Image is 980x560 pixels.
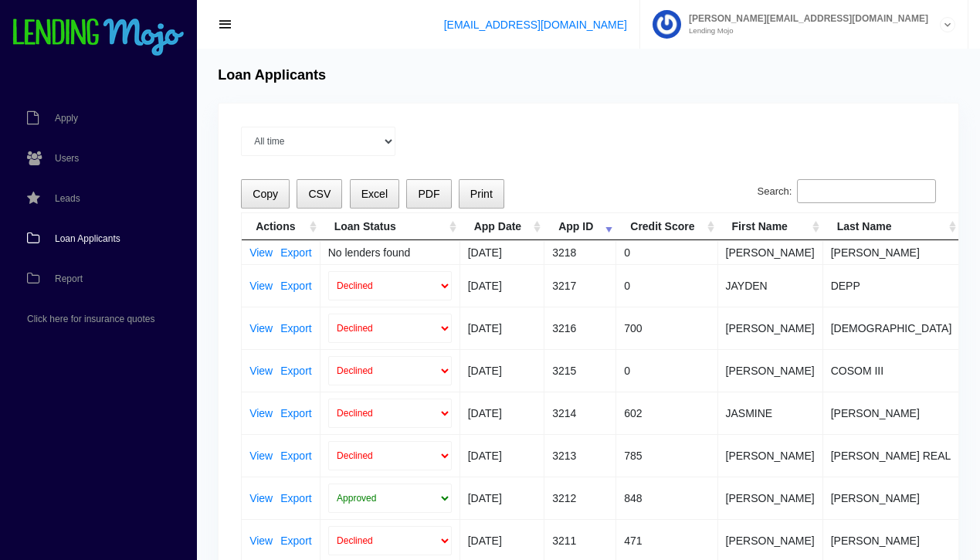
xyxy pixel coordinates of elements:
span: CSV [308,188,331,200]
h4: Loan Applicants [218,67,326,84]
td: 3218 [544,240,616,264]
span: Leads [55,194,80,203]
input: Search: [797,179,936,204]
td: [PERSON_NAME] [718,477,823,519]
td: DEPP [823,264,961,307]
img: logo-small.png [12,19,185,57]
td: 785 [616,434,717,477]
a: Export [280,450,311,461]
button: CSV [297,179,342,209]
button: PDF [406,179,451,209]
a: View [249,365,273,376]
td: 3212 [544,477,616,519]
span: Loan Applicants [55,234,120,243]
span: PDF [418,188,439,200]
td: [PERSON_NAME] [718,240,823,264]
a: Export [280,323,311,334]
a: View [249,535,273,546]
span: Apply [55,114,78,123]
td: 3214 [544,392,616,434]
td: [DATE] [460,240,544,264]
a: View [249,323,273,334]
td: 3217 [544,264,616,307]
img: Profile image [653,10,681,39]
td: 0 [616,349,717,392]
td: 3215 [544,349,616,392]
td: [DATE] [460,349,544,392]
a: View [249,493,273,504]
small: Lending Mojo [681,27,928,35]
button: Print [459,179,504,209]
a: View [249,408,273,419]
td: 3216 [544,307,616,349]
td: [PERSON_NAME] [823,240,961,264]
span: Excel [361,188,388,200]
a: View [249,247,273,258]
td: JASMINE [718,392,823,434]
span: Report [55,274,83,283]
th: Loan Status: activate to sort column ascending [320,213,460,240]
a: Export [280,493,311,504]
label: Search: [758,179,936,204]
th: First Name: activate to sort column ascending [718,213,823,240]
span: Click here for insurance quotes [27,314,154,324]
td: JAYDEN [718,264,823,307]
th: App ID: activate to sort column ascending [544,213,616,240]
td: [PERSON_NAME] [718,307,823,349]
span: Users [55,154,79,163]
td: [DATE] [460,264,544,307]
td: [PERSON_NAME] [823,392,961,434]
td: 0 [616,264,717,307]
td: No lenders found [320,240,460,264]
td: [PERSON_NAME] [718,434,823,477]
td: [PERSON_NAME] [718,349,823,392]
a: Export [280,247,311,258]
td: [DATE] [460,434,544,477]
th: App Date: activate to sort column ascending [460,213,544,240]
td: COSOM III [823,349,961,392]
td: 602 [616,392,717,434]
a: Export [280,280,311,291]
a: View [249,280,273,291]
span: Print [470,188,493,200]
td: [DATE] [460,307,544,349]
td: [PERSON_NAME] REAL [823,434,961,477]
button: Excel [350,179,400,209]
td: [DEMOGRAPHIC_DATA] [823,307,961,349]
td: 700 [616,307,717,349]
span: Copy [253,188,278,200]
a: [EMAIL_ADDRESS][DOMAIN_NAME] [444,19,627,31]
td: [PERSON_NAME] [823,477,961,519]
th: Credit Score: activate to sort column ascending [616,213,717,240]
td: 848 [616,477,717,519]
td: 0 [616,240,717,264]
a: Export [280,365,311,376]
td: 3213 [544,434,616,477]
td: [DATE] [460,392,544,434]
a: Export [280,535,311,546]
a: Export [280,408,311,419]
td: [DATE] [460,477,544,519]
span: [PERSON_NAME][EMAIL_ADDRESS][DOMAIN_NAME] [681,14,928,23]
th: Last Name: activate to sort column ascending [823,213,961,240]
button: Copy [241,179,290,209]
th: Actions: activate to sort column ascending [242,213,320,240]
a: View [249,450,273,461]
